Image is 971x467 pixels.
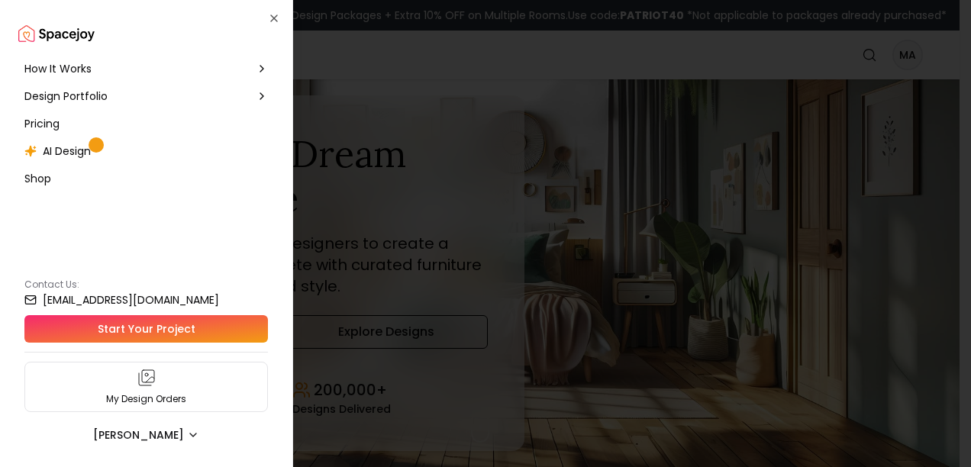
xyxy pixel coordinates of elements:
[24,362,268,412] a: My Design Orders
[43,143,91,159] span: AI Design
[24,116,60,131] span: Pricing
[24,61,92,76] span: How It Works
[24,89,108,104] span: Design Portfolio
[24,279,268,291] p: Contact Us:
[43,295,219,305] small: [EMAIL_ADDRESS][DOMAIN_NAME]
[24,294,268,306] a: [EMAIL_ADDRESS][DOMAIN_NAME]
[24,171,51,186] span: Shop
[106,393,186,405] p: My Design Orders
[18,18,95,49] a: Spacejoy
[24,421,268,449] button: [PERSON_NAME]
[18,18,95,49] img: Spacejoy Logo
[24,315,268,343] a: Start Your Project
